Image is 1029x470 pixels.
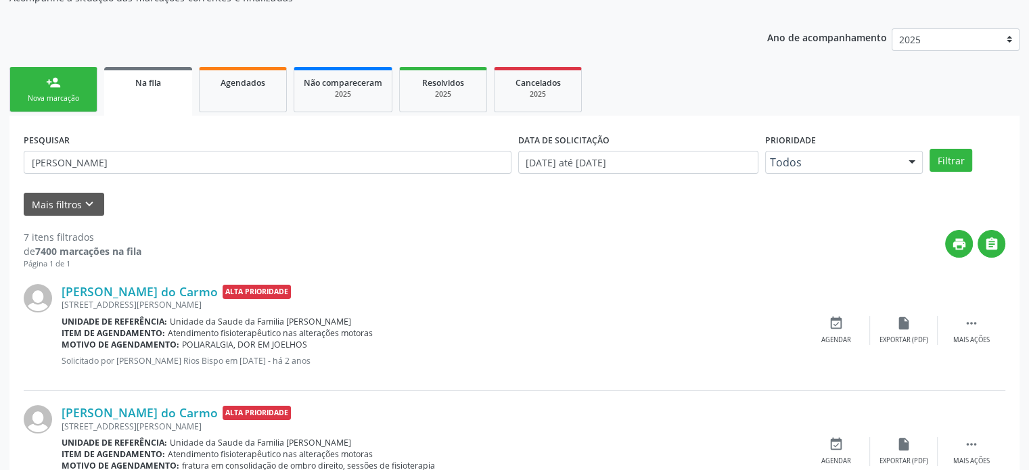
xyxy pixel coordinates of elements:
[168,327,373,339] span: Atendimento fisioterapêutico nas alterações motoras
[62,327,165,339] b: Item de agendamento:
[829,437,844,452] i: event_available
[20,93,87,103] div: Nova marcação
[135,77,161,89] span: Na fila
[516,77,561,89] span: Cancelados
[82,197,97,212] i: keyboard_arrow_down
[896,316,911,331] i: insert_drive_file
[168,448,373,460] span: Atendimento fisioterapêutico nas alterações motoras
[518,130,610,151] label: DATA DE SOLICITAÇÃO
[24,193,104,216] button: Mais filtroskeyboard_arrow_down
[304,77,382,89] span: Não compareceram
[223,285,291,299] span: Alta Prioridade
[24,244,141,258] div: de
[46,75,61,90] div: person_add
[422,77,464,89] span: Resolvidos
[170,437,351,448] span: Unidade da Saude da Familia [PERSON_NAME]
[765,130,816,151] label: Prioridade
[767,28,887,45] p: Ano de acompanhamento
[24,284,52,312] img: img
[35,245,141,258] strong: 7400 marcações na fila
[62,405,218,420] a: [PERSON_NAME] do Carmo
[62,339,179,350] b: Motivo de agendamento:
[879,335,928,345] div: Exportar (PDF)
[896,437,911,452] i: insert_drive_file
[964,316,979,331] i: 
[24,151,511,174] input: Nome, CNS
[504,89,572,99] div: 2025
[223,406,291,420] span: Alta Prioridade
[62,299,802,310] div: [STREET_ADDRESS][PERSON_NAME]
[879,456,928,466] div: Exportar (PDF)
[170,316,351,327] span: Unidade da Saude da Familia [PERSON_NAME]
[953,456,990,466] div: Mais ações
[930,149,972,172] button: Filtrar
[24,258,141,270] div: Página 1 de 1
[984,237,999,252] i: 
[518,151,758,174] input: Selecione um intervalo
[770,156,896,169] span: Todos
[62,421,802,432] div: [STREET_ADDRESS][PERSON_NAME]
[182,339,307,350] span: POLIARALGIA, DOR EM JOELHOS
[62,448,165,460] b: Item de agendamento:
[62,437,167,448] b: Unidade de referência:
[821,456,851,466] div: Agendar
[952,237,967,252] i: print
[62,316,167,327] b: Unidade de referência:
[304,89,382,99] div: 2025
[62,284,218,299] a: [PERSON_NAME] do Carmo
[221,77,265,89] span: Agendados
[62,355,802,367] p: Solicitado por [PERSON_NAME] Rios Bispo em [DATE] - há 2 anos
[829,316,844,331] i: event_available
[24,130,70,151] label: PESQUISAR
[409,89,477,99] div: 2025
[24,405,52,433] img: img
[978,230,1005,258] button: 
[821,335,851,345] div: Agendar
[945,230,973,258] button: print
[964,437,979,452] i: 
[24,230,141,244] div: 7 itens filtrados
[953,335,990,345] div: Mais ações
